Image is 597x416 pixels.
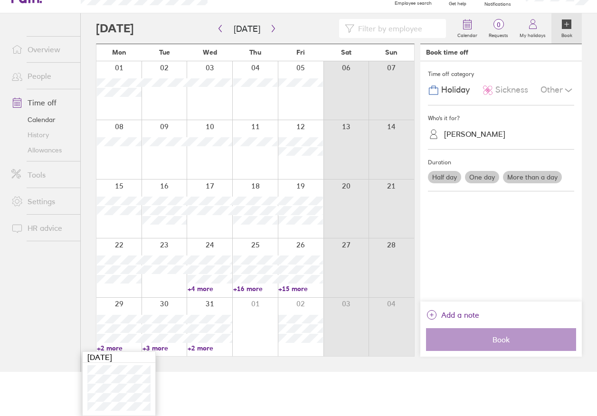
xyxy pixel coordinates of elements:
a: Tools [4,165,80,184]
span: Sickness [495,85,528,95]
label: One day [465,171,499,183]
a: Settings [4,192,80,211]
label: Half day [428,171,461,183]
a: +2 more [97,344,142,352]
label: Requests [483,30,514,38]
span: Get help [442,1,473,7]
span: Fri [296,48,305,56]
label: My holidays [514,30,551,38]
a: 0Requests [483,13,514,44]
a: +2 more [188,344,232,352]
div: Who's it for? [428,111,574,125]
span: Holiday [441,85,470,95]
span: Sun [385,48,398,56]
a: Calendar [452,13,483,44]
div: Duration [428,155,574,170]
span: Notifications [483,1,513,7]
button: Book [426,328,576,351]
a: People [4,66,80,85]
a: Time off [4,93,80,112]
a: Allowances [4,142,80,158]
button: [DATE] [226,21,268,37]
span: Tue [159,48,170,56]
span: Add a note [441,307,479,322]
a: My holidays [514,13,551,44]
span: Thu [249,48,261,56]
a: +15 more [278,284,323,293]
a: +3 more [142,344,187,352]
span: Wed [203,48,217,56]
a: +16 more [233,284,278,293]
a: Book [551,13,582,44]
span: Sat [341,48,351,56]
input: Filter by employee [354,19,440,38]
a: HR advice [4,218,80,237]
div: Time off category [428,67,574,81]
a: History [4,127,80,142]
div: Book time off [426,48,468,56]
div: [DATE] [83,352,155,363]
label: Calendar [452,30,483,38]
span: Book [433,335,569,344]
span: Mon [112,48,126,56]
label: More than a day [503,171,562,183]
span: 0 [483,21,514,28]
label: Book [556,30,578,38]
a: Overview [4,40,80,59]
a: Calendar [4,112,80,127]
div: Other [540,81,574,99]
span: Employee search [395,0,432,6]
button: Add a note [426,307,479,322]
div: [PERSON_NAME] [444,130,505,139]
a: +4 more [188,284,232,293]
